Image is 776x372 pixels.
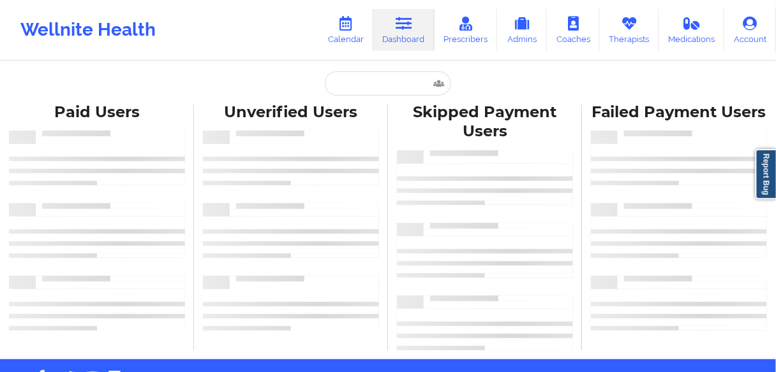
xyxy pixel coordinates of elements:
div: Paid Users [9,103,185,122]
a: Account [724,9,776,51]
a: Prescribers [435,9,498,51]
a: Dashboard [373,9,435,51]
a: Admins [497,9,547,51]
a: Calendar [318,9,373,51]
div: Unverified Users [203,103,379,122]
div: Failed Payment Users [591,103,767,122]
a: Report Bug [756,149,776,199]
a: Coaches [547,9,600,51]
div: Skipped Payment Users [397,103,573,142]
a: Medications [659,9,725,51]
a: Therapists [600,9,659,51]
